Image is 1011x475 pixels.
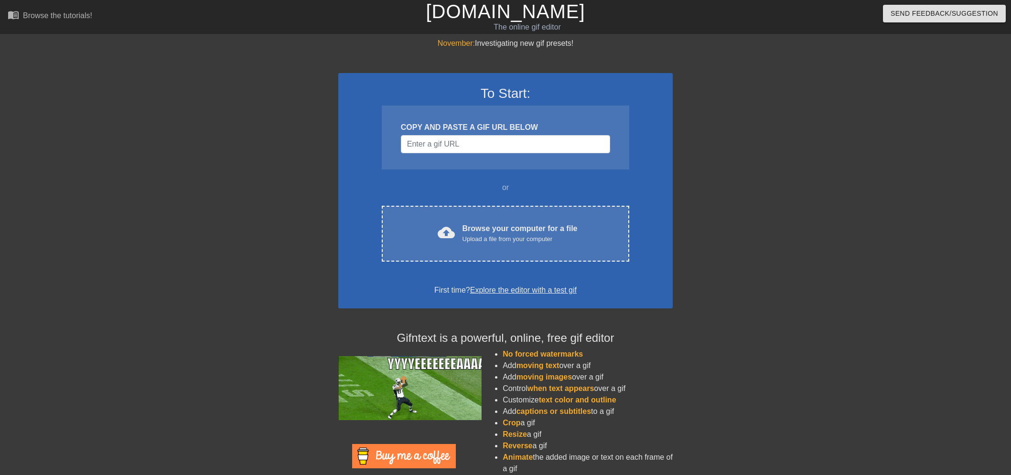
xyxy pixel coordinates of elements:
[503,360,673,371] li: Add over a gif
[426,1,585,22] a: [DOMAIN_NAME]
[351,285,660,296] div: First time?
[891,8,998,20] span: Send Feedback/Suggestion
[338,356,482,420] img: football_small.gif
[883,5,1006,22] button: Send Feedback/Suggestion
[503,406,673,417] li: Add to a gif
[8,9,92,24] a: Browse the tutorials!
[503,383,673,394] li: Control over a gif
[503,442,532,450] span: Reverse
[462,234,578,244] div: Upload a file from your computer
[23,11,92,20] div: Browse the tutorials!
[503,394,673,406] li: Customize
[338,38,673,49] div: Investigating new gif presets!
[527,384,594,392] span: when text appears
[342,21,712,33] div: The online gif editor
[503,417,673,429] li: a gif
[503,429,673,440] li: a gif
[338,331,673,345] h4: Gifntext is a powerful, online, free gif editor
[503,452,673,475] li: the added image or text on each frame of a gif
[462,223,578,244] div: Browse your computer for a file
[503,430,527,438] span: Resize
[503,453,533,461] span: Animate
[470,286,577,294] a: Explore the editor with a test gif
[503,419,520,427] span: Crop
[539,396,616,404] span: text color and outline
[438,224,455,241] span: cloud_upload
[352,444,456,468] img: Buy Me A Coffee
[503,350,583,358] span: No forced watermarks
[401,135,610,153] input: Username
[8,9,19,21] span: menu_book
[351,85,660,102] h3: To Start:
[516,361,559,369] span: moving text
[516,373,572,381] span: moving images
[503,371,673,383] li: Add over a gif
[503,440,673,452] li: a gif
[363,182,648,193] div: or
[401,122,610,133] div: COPY AND PASTE A GIF URL BELOW
[438,39,475,47] span: November:
[516,407,591,415] span: captions or subtitles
